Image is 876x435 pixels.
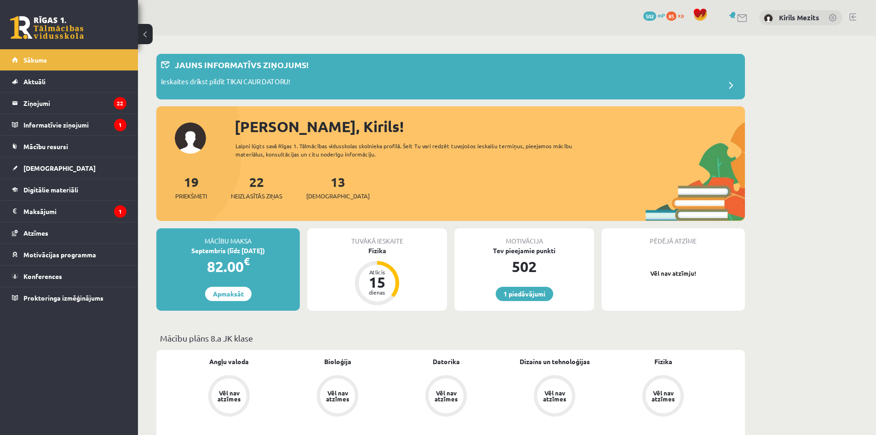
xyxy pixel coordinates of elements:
[307,246,447,255] div: Fizika
[156,255,300,278] div: 82.00
[244,255,250,268] span: €
[643,12,665,19] a: 502 mP
[307,228,447,246] div: Tuvākā ieskaite
[643,12,656,21] span: 502
[678,12,684,19] span: xp
[666,12,676,21] span: 85
[160,332,741,344] p: Mācību plāns 8.a JK klase
[12,136,126,157] a: Mācību resursi
[12,114,126,135] a: Informatīvie ziņojumi1
[363,275,391,290] div: 15
[209,357,249,366] a: Angļu valoda
[650,390,676,402] div: Vēl nav atzīmes
[654,357,672,366] a: Fizika
[12,93,126,114] a: Ziņojumi22
[392,375,500,418] a: Vēl nav atzīmes
[306,191,370,201] span: [DEMOGRAPHIC_DATA]
[12,266,126,287] a: Konferences
[23,93,126,114] legend: Ziņojumi
[23,272,62,280] span: Konferences
[500,375,609,418] a: Vēl nav atzīmes
[324,357,351,366] a: Bioloģija
[156,228,300,246] div: Mācību maksa
[156,246,300,255] div: Septembris (līdz [DATE])
[23,142,68,151] span: Mācību resursi
[658,12,665,19] span: mP
[23,186,78,194] span: Digitālie materiāli
[12,71,126,92] a: Aktuāli
[12,201,126,222] a: Maksājumi1
[433,357,460,366] a: Datorika
[175,191,207,201] span: Priekšmeti
[23,77,46,86] span: Aktuāli
[363,290,391,295] div: dienas
[764,14,773,23] img: Kirils Mezits
[205,287,252,301] a: Apmaksāt
[454,255,594,278] div: 502
[114,97,126,110] i: 22
[306,174,370,201] a: 13[DEMOGRAPHIC_DATA]
[175,174,207,201] a: 19Priekšmeti
[23,229,48,237] span: Atzīmes
[12,49,126,70] a: Sākums
[23,114,126,135] legend: Informatīvie ziņojumi
[10,16,84,39] a: Rīgas 1. Tālmācības vidusskola
[601,228,745,246] div: Pēdējā atzīme
[175,58,309,71] p: Jauns informatīvs ziņojums!
[542,390,567,402] div: Vēl nav atzīmes
[496,287,553,301] a: 1 piedāvājumi
[779,13,819,22] a: Kirils Mezits
[283,375,392,418] a: Vēl nav atzīmes
[307,246,447,307] a: Fizika Atlicis 15 dienas
[161,58,740,95] a: Jauns informatīvs ziņojums! Ieskaites drīkst pildīt TIKAI CAUR DATORU!
[23,164,96,172] span: [DEMOGRAPHIC_DATA]
[23,250,96,259] span: Motivācijas programma
[606,269,740,278] p: Vēl nav atzīmju!
[23,201,126,222] legend: Maksājumi
[454,246,594,255] div: Tev pieejamie punkti
[161,76,290,89] p: Ieskaites drīkst pildīt TIKAI CAUR DATORU!
[12,179,126,200] a: Digitālie materiāli
[231,174,282,201] a: 22Neizlasītās ziņas
[454,228,594,246] div: Motivācija
[114,205,126,218] i: 1
[12,287,126,308] a: Proktoringa izmēģinājums
[114,119,126,131] i: 1
[12,157,126,179] a: [DEMOGRAPHIC_DATA]
[235,142,589,158] div: Laipni lūgts savā Rīgas 1. Tālmācības vidusskolas skolnieka profilā. Šeit Tu vari redzēt tuvojošo...
[235,116,745,138] div: [PERSON_NAME], Kirils!
[12,244,126,265] a: Motivācijas programma
[216,390,242,402] div: Vēl nav atzīmes
[23,56,47,64] span: Sākums
[231,191,282,201] span: Neizlasītās ziņas
[666,12,688,19] a: 85 xp
[433,390,459,402] div: Vēl nav atzīmes
[23,294,103,302] span: Proktoringa izmēģinājums
[520,357,590,366] a: Dizains un tehnoloģijas
[12,222,126,244] a: Atzīmes
[175,375,283,418] a: Vēl nav atzīmes
[609,375,717,418] a: Vēl nav atzīmes
[325,390,350,402] div: Vēl nav atzīmes
[363,269,391,275] div: Atlicis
